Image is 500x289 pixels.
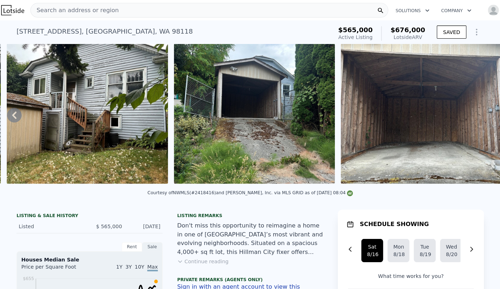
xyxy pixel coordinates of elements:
[99,219,124,225] span: $ 565,000
[119,259,125,265] span: 1Y
[21,26,194,36] div: [STREET_ADDRESS] , [GEOGRAPHIC_DATA] , WA 98118
[345,267,471,274] p: What time works for you?
[178,209,322,214] div: Listing remarks
[178,253,229,260] button: Continue reading
[35,6,121,14] span: Search an address or region
[128,259,134,265] span: 3Y
[416,239,426,246] div: Tue
[178,271,322,279] div: Private Remarks (Agents Only)
[365,239,375,246] div: Sat
[465,24,479,39] button: Show Options
[345,187,351,192] img: NWMLS Logo
[149,259,159,266] span: Max
[483,4,494,16] img: avatar
[442,239,452,246] div: Wed
[23,219,87,226] div: Listed
[21,209,164,216] div: LISTING & SALE HISTORY
[339,43,497,180] img: Sale: 167392913 Parcel: 98060876
[178,217,322,251] div: Don't miss this opportunity to reimagine a home in one of [GEOGRAPHIC_DATA]’s most vibrant and ev...
[436,234,458,257] button: Wed8/20
[27,271,38,276] tspan: $655
[390,239,400,246] div: Mon
[433,25,462,38] button: SAVED
[390,246,400,253] div: 8/18
[359,234,380,257] button: Sat8/16
[336,25,370,33] span: $565,000
[175,43,333,180] img: Sale: 167392913 Parcel: 98060876
[416,246,426,253] div: 8/19
[410,234,432,257] button: Tue8/19
[130,219,162,226] div: [DATE]
[144,237,164,247] div: Sale
[387,4,432,17] button: Solutions
[336,34,370,39] span: Active Listing
[432,4,473,17] button: Company
[124,237,144,247] div: Rent
[385,234,406,257] button: Mon8/18
[442,246,452,253] div: 8/20
[11,43,169,180] img: Sale: 167392913 Parcel: 98060876
[388,25,422,33] span: $676,000
[137,259,146,265] span: 10Y
[149,187,351,192] div: Courtesy of NWMLS (#2418416) and [PERSON_NAME], Inc. via MLS GRID as of [DATE] 08:04
[25,258,92,270] div: Price per Square Foot
[6,5,28,15] img: Lotside
[25,251,159,258] div: Houses Median Sale
[388,33,422,40] div: Lotside ARV
[365,246,375,253] div: 8/16
[357,216,425,224] h1: SCHEDULE SHOWING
